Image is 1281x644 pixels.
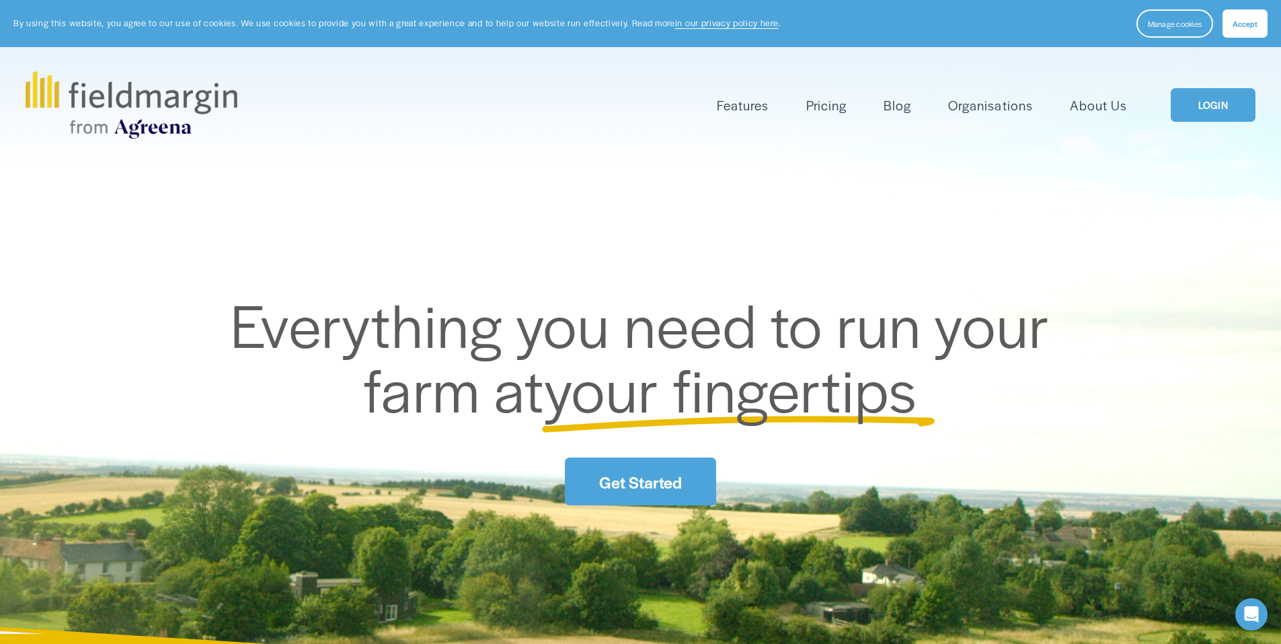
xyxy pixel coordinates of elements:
[1148,18,1202,29] span: Manage cookies
[231,281,1064,430] span: Everything you need to run your farm at
[1136,9,1213,38] button: Manage cookies
[948,94,1032,116] a: Organisations
[1233,18,1257,29] span: Accept
[544,346,917,430] span: your fingertips
[806,94,847,116] a: Pricing
[1235,598,1268,631] div: Open Intercom Messenger
[1171,88,1255,122] a: LOGIN
[565,458,715,505] a: Get Started
[717,94,769,116] a: folder dropdown
[26,71,237,139] img: fieldmargin.com
[1222,9,1268,38] button: Accept
[717,96,769,115] span: Features
[13,17,781,30] p: By using this website, you agree to our use of cookies. We use cookies to provide you with a grea...
[884,94,911,116] a: Blog
[1070,94,1127,116] a: About Us
[675,17,779,29] a: in our privacy policy here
